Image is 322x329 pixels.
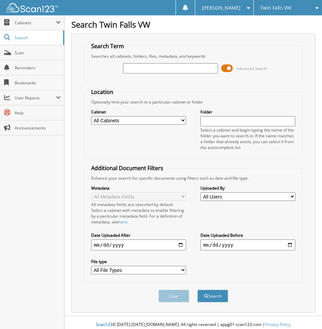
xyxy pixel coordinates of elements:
[88,164,167,172] legend: Additional Document Filters
[96,321,112,327] span: Scan123
[15,95,56,101] span: User Reports
[91,202,186,225] div: All metadata fields are searched by default. Select a cabinet with metadata to enable filtering b...
[91,259,186,264] label: File type
[288,296,322,329] iframe: Chat Widget
[200,232,295,238] label: Date Uploaded Before
[91,232,186,238] label: Date Uploaded After
[237,66,267,71] span: Advanced Search
[88,53,299,59] div: Searches all cabinets, folders, files, metadata, and keywords
[88,175,299,181] div: Enhance your search for specific documents using filters such as date and file type.
[15,20,56,26] span: Cabinets
[118,219,127,225] a: here
[91,185,186,191] label: Metadata
[200,239,295,250] input: end
[88,42,127,50] legend: Search Term
[71,19,315,30] h1: Search Twin Falls VW
[202,6,240,10] span: [PERSON_NAME]
[200,127,295,150] div: Select a cabinet and begin typing the name of the folder you want to search in. If the name match...
[200,109,295,115] label: Folder
[15,110,61,116] span: Help
[158,290,189,302] button: Clear
[91,239,186,250] input: start
[200,185,295,191] label: Uploaded By
[88,99,299,105] div: Optionally limit your search to a particular cabinet or folder
[88,88,117,96] legend: Location
[7,3,58,12] img: scan123-logo-white.svg
[15,50,61,56] span: Scan
[91,109,186,115] label: Cabinet
[197,290,228,302] button: Search
[265,321,291,327] a: Privacy Policy
[15,65,61,71] span: Reminders
[15,80,61,86] span: Bookmarks
[260,6,291,10] span: Twin Falls VW
[15,125,61,131] span: Announcements
[15,35,60,41] span: Search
